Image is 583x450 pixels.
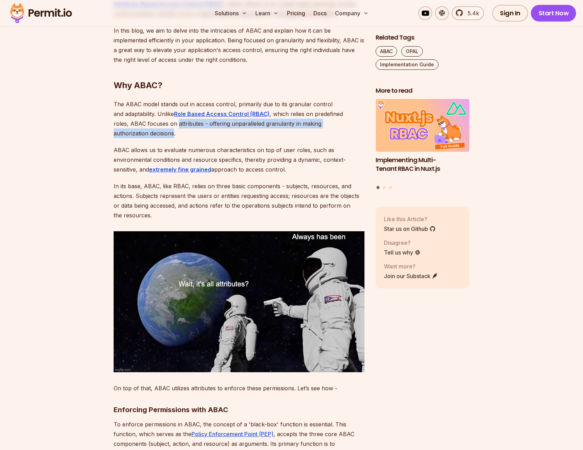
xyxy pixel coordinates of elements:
strong: Enforcing Permissions with ABAC [114,406,228,414]
p: Disagree? [384,239,421,247]
button: Company [332,6,371,20]
a: OPAL [401,46,423,57]
a: Policy Enforcement Point (PEP) [191,431,273,437]
div: Posts [376,99,469,190]
a: ABAC [376,46,397,57]
span: 5.4k [463,9,479,17]
a: Join our Substack [384,272,438,280]
button: Solutions [212,6,250,20]
p: Like this Article? [384,215,436,223]
h2: More to read [376,86,469,95]
a: Start Now [531,5,576,22]
strong: Why ABAC? [114,80,163,90]
a: Pricing [284,6,308,20]
a: Implementing Multi-Tenant RBAC in Nuxt.jsImplementing Multi-Tenant RBAC in Nuxt.js [376,99,469,182]
a: extremely fine grained [149,166,211,173]
a: Implementation Guide [376,59,438,70]
button: Go to slide 1 [377,186,380,189]
a: Docs [311,6,329,20]
a: 5.4k [452,6,484,20]
a: Tell us why [384,248,421,257]
button: Go to slide 3 [389,186,392,189]
p: In its base, ABAC, like RBAC, relies on three basic components - subjects, resources, and actions... [114,181,364,220]
img: Permit logo [7,1,75,25]
button: Learn [253,6,281,20]
a: Sign In [492,5,528,22]
h3: Implementing Multi-Tenant RBAC in Nuxt.js [376,156,469,173]
p: On top of that, ABAC utilizes attributes to enforce these permissions. Let’s see how - [114,383,364,393]
p: ABAC allows us to evaluate numerous characteristics on top of user roles, such as environmental c... [114,145,364,174]
p: Want more? [384,262,438,270]
img: 89et2q.jpg [114,231,364,372]
p: In this blog, we aim to delve into the intricacies of ABAC and explain how it can be implemented ... [114,26,364,65]
button: Go to slide 2 [383,186,386,189]
a: Star us on Github [384,225,436,233]
a: Role Based Access Control (RBAC) [174,110,270,117]
h2: Related Tags [376,33,469,42]
img: Implementing Multi-Tenant RBAC in Nuxt.js [376,99,469,152]
li: 1 of 3 [376,99,469,182]
p: The ABAC model stands out in access control, primarily due to its granular control and adaptabili... [114,99,364,138]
